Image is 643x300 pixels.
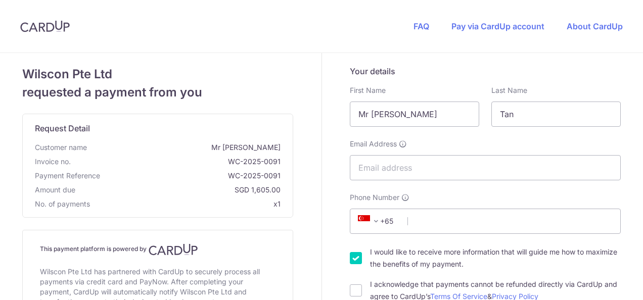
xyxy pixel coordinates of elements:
[350,155,621,180] input: Email address
[350,139,397,149] span: Email Address
[35,185,75,195] span: Amount due
[35,123,90,133] span: translation missing: en.request_detail
[350,65,621,77] h5: Your details
[273,199,281,208] span: x1
[350,102,479,127] input: First name
[79,185,281,195] span: SGD 1,605.00
[414,21,429,31] a: FAQ
[491,85,527,95] label: Last Name
[567,21,623,31] a: About CardUp
[149,243,198,256] img: CardUp
[22,65,293,83] span: Wilscon Pte Ltd
[20,20,70,32] img: CardUp
[358,215,382,227] span: +65
[491,102,621,127] input: Last name
[350,85,386,95] label: First Name
[350,192,399,203] span: Phone Number
[22,83,293,102] span: requested a payment from you
[355,215,400,227] span: +65
[35,199,90,209] span: No. of payments
[40,243,275,256] h4: This payment platform is powered by
[35,142,87,153] span: Customer name
[91,142,281,153] span: Mr [PERSON_NAME]
[35,171,100,180] span: translation missing: en.payment_reference
[35,157,71,167] span: Invoice no.
[75,157,281,167] span: WC-2025-0091
[104,171,281,181] span: WC-2025-0091
[370,246,621,270] label: I would like to receive more information that will guide me how to maximize the benefits of my pa...
[451,21,544,31] a: Pay via CardUp account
